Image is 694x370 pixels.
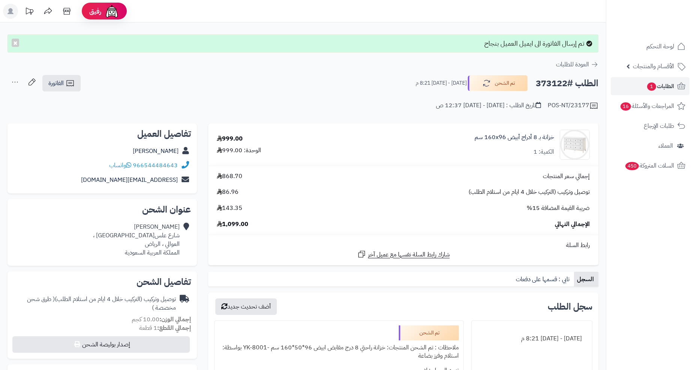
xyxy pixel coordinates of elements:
[14,205,191,214] h2: عنوان الشحن
[217,204,242,213] span: 143.35
[646,81,674,91] span: الطلبات
[416,79,467,87] small: [DATE] - [DATE] 8:21 م
[217,188,239,196] span: 86.96
[646,41,674,52] span: لوحة التحكم
[217,135,243,143] div: 999.00
[611,77,689,95] a: الطلبات1
[611,97,689,115] a: المراجعات والأسئلة16
[81,175,178,184] a: [EMAIL_ADDRESS][DOMAIN_NAME]
[469,188,590,196] span: توصيل وتركيب (التركيب خلال 4 ايام من استلام الطلب)
[48,79,64,88] span: الفاتورة
[157,324,191,333] strong: إجمالي القطع:
[217,220,248,229] span: 1,099.00
[14,295,176,312] div: توصيل وتركيب (التركيب خلال 4 ايام من استلام الطلب)
[533,148,554,156] div: الكمية: 1
[217,172,242,181] span: 868.70
[219,340,459,364] div: ملاحظات : تم الشحن المنتجات: خزانة راحتي 8 درج مقابض ابيض 96*50*160 سم -YK-8001 بواسطة: استلام وف...
[89,7,101,16] span: رفيق
[436,101,541,110] div: تاريخ الطلب : [DATE] - [DATE] 12:37 ص
[12,336,190,353] button: إصدار بوليصة الشحن
[548,302,592,311] h3: سجل الطلب
[620,102,631,111] span: 16
[476,331,587,346] div: [DATE] - [DATE] 8:21 م
[643,18,687,34] img: logo-2.png
[368,250,450,259] span: شارك رابط السلة نفسها مع عميل آخر
[475,133,554,142] a: خزانة بـ 8 أدراج أبيض ‎160x96 سم‏
[574,272,598,287] a: السجل
[625,160,674,171] span: السلات المتروكة
[543,172,590,181] span: إجمالي سعر المنتجات
[357,250,450,259] a: شارك رابط السلة نفسها مع عميل آخر
[560,130,589,160] img: 1731233659-1-90x90.jpg
[611,117,689,135] a: طلبات الإرجاع
[647,82,656,91] span: 1
[14,277,191,286] h2: تفاصيل الشحن
[42,75,81,91] a: الفاتورة
[625,162,639,170] span: 450
[104,4,119,19] img: ai-face.png
[217,146,261,155] div: الوحدة: 999.00
[468,75,528,91] button: تم الشحن
[139,324,191,333] small: 1 قطعة
[12,39,19,47] button: ×
[133,147,179,156] a: [PERSON_NAME]
[8,34,598,52] div: تم إرسال الفاتورة الى ايميل العميل بنجاح
[109,161,131,170] a: واتساب
[93,223,180,257] div: [PERSON_NAME] شارع علس[GEOGRAPHIC_DATA] ، العوالي ، الرياض المملكة العربية السعودية
[556,60,598,69] a: العودة للطلبات
[644,121,674,131] span: طلبات الإرجاع
[620,101,674,111] span: المراجعات والأسئلة
[133,161,178,170] a: 966544484643
[555,220,590,229] span: الإجمالي النهائي
[611,37,689,55] a: لوحة التحكم
[611,137,689,155] a: العملاء
[513,272,574,287] a: تابي : قسمها على دفعات
[548,101,598,110] div: POS-NT/23177
[536,76,598,91] h2: الطلب #373122
[611,157,689,175] a: السلات المتروكة450
[556,60,589,69] span: العودة للطلبات
[399,325,459,340] div: تم الشحن
[132,315,191,324] small: 10.00 كجم
[215,298,277,315] button: أضف تحديث جديد
[527,204,590,213] span: ضريبة القيمة المضافة 15%
[14,129,191,138] h2: تفاصيل العميل
[159,315,191,324] strong: إجمالي الوزن:
[20,4,39,21] a: تحديثات المنصة
[27,295,176,312] span: ( طرق شحن مخصصة )
[211,241,595,250] div: رابط السلة
[633,61,674,72] span: الأقسام والمنتجات
[658,141,673,151] span: العملاء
